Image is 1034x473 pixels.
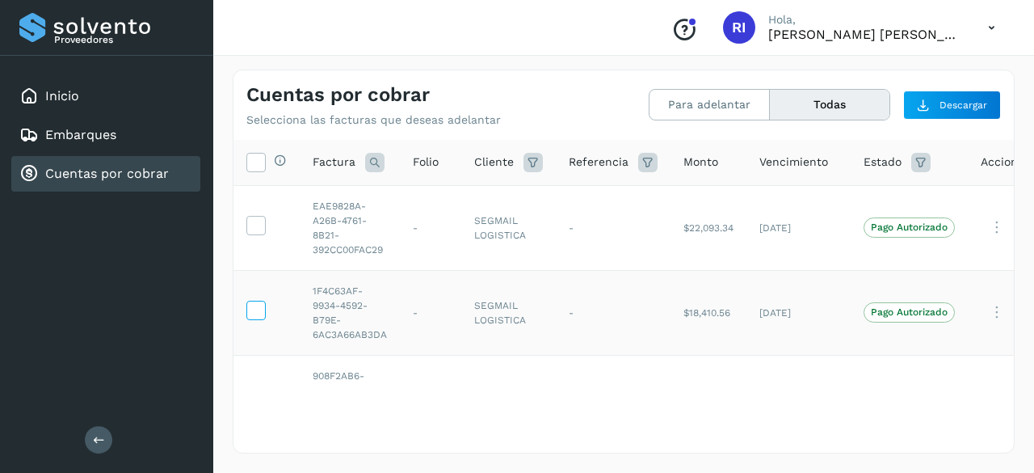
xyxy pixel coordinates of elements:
[903,91,1001,120] button: Descargar
[556,270,670,355] td: -
[746,185,851,270] td: [DATE]
[300,355,400,440] td: 908F2AB6-549D-46D9-AB6B-B2CC1E19E038
[246,83,430,107] h4: Cuentas por cobrar
[556,185,670,270] td: -
[569,154,628,171] span: Referencia
[300,185,400,270] td: EAE9828A-A26B-4761-8B21-392CC00FAC29
[461,270,556,355] td: SEGMAIL LOGISTICA
[746,270,851,355] td: [DATE]
[746,355,851,440] td: [DATE]
[939,98,987,112] span: Descargar
[461,185,556,270] td: SEGMAIL LOGISTICA
[670,270,746,355] td: $18,410.56
[981,154,1030,171] span: Acciones
[45,127,116,142] a: Embarques
[11,78,200,114] div: Inicio
[300,270,400,355] td: 1F4C63AF-9934-4592-B79E-6AC3A66AB3DA
[770,90,889,120] button: Todas
[683,154,718,171] span: Monto
[54,34,194,45] p: Proveedores
[871,306,948,318] p: Pago Autorizado
[313,154,355,171] span: Factura
[11,156,200,192] div: Cuentas por cobrar
[413,154,439,171] span: Folio
[400,270,461,355] td: -
[649,90,770,120] button: Para adelantar
[400,355,461,440] td: -
[45,88,79,103] a: Inicio
[670,355,746,440] td: $22,706.21
[474,154,514,171] span: Cliente
[461,355,556,440] td: SEGMAIL LOGISTICA
[246,113,501,127] p: Selecciona las facturas que deseas adelantar
[670,185,746,270] td: $22,093.34
[864,154,902,171] span: Estado
[768,13,962,27] p: Hola,
[45,166,169,181] a: Cuentas por cobrar
[759,154,828,171] span: Vencimiento
[871,222,948,233] p: Pago Autorizado
[11,117,200,153] div: Embarques
[768,27,962,42] p: Renata Isabel Najar Zapien
[400,185,461,270] td: -
[556,355,670,440] td: -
